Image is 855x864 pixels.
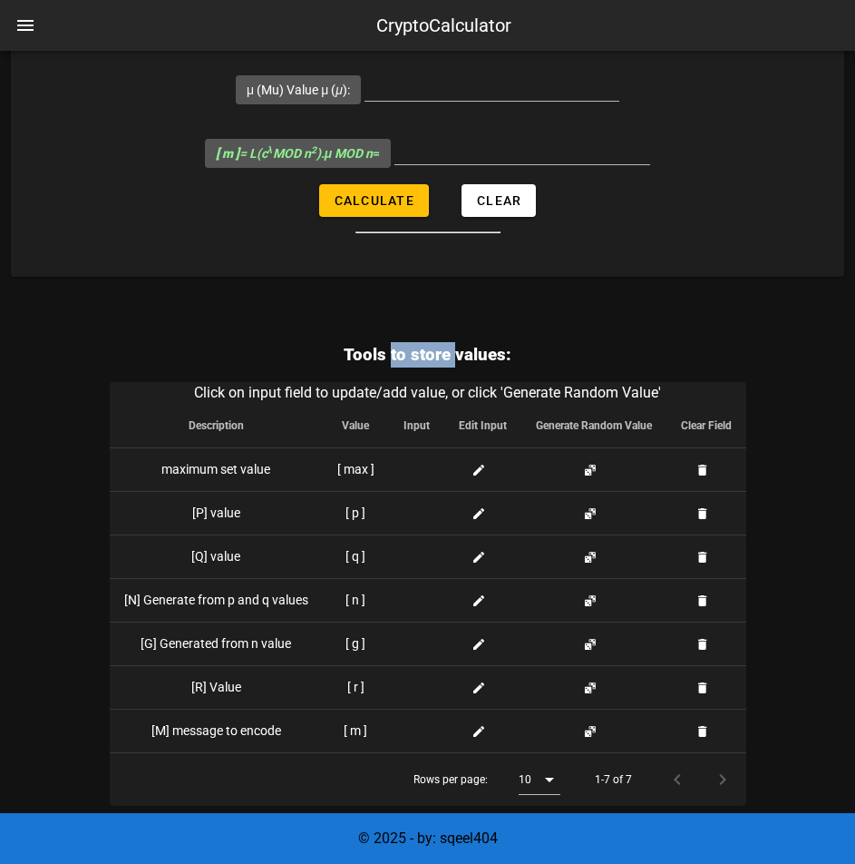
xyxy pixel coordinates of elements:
div: 10Rows per page: [519,765,560,794]
td: [G] Generated from n value [110,622,323,665]
i: μ [335,83,343,97]
span: Clear [476,193,521,208]
span: Generate Random Value [536,419,652,432]
span: © 2025 - by: sqeel404 [358,830,498,847]
th: Generate Random Value [521,404,666,447]
button: Clear [462,184,536,217]
button: nav-menu-toggle [4,4,47,47]
td: [ g ] [323,622,389,665]
th: Description [110,404,323,447]
caption: Click on input field to update/add value, or click 'Generate Random Value' [110,382,746,404]
span: Description [189,419,244,432]
h3: Tools to store values: [110,342,746,368]
span: Clear Field [681,419,732,432]
span: Calculate [334,193,414,208]
td: [ r ] [323,665,389,709]
td: [ q ] [323,535,389,578]
span: Edit Input [459,419,507,432]
td: [N] Generate from p and q values [110,578,323,622]
div: 10 [519,771,531,788]
td: [P] value [110,491,323,535]
th: Input [389,404,444,447]
span: Value [342,419,369,432]
div: Rows per page: [413,753,560,806]
td: [ max ] [323,447,389,491]
button: Calculate [319,184,429,217]
span: Input [403,419,430,432]
td: [R] Value [110,665,323,709]
td: [Q] value [110,535,323,578]
sup: λ [267,144,273,156]
th: Value [323,404,389,447]
td: [ n ] [323,578,389,622]
div: 1-7 of 7 [595,771,632,788]
div: CryptoCalculator [376,12,511,39]
td: [ m ] [323,709,389,752]
sup: 2 [311,144,316,156]
td: [ p ] [323,491,389,535]
i: = L(c MOD n ).μ MOD n [216,146,373,161]
label: μ (Mu) Value μ ( ): [247,81,350,99]
b: [ m ] [216,146,239,161]
th: Edit Input [444,404,521,447]
th: Clear Field [666,404,746,447]
td: [M] message to encode [110,709,323,752]
td: maximum set value [110,447,323,491]
span: = [216,146,380,161]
